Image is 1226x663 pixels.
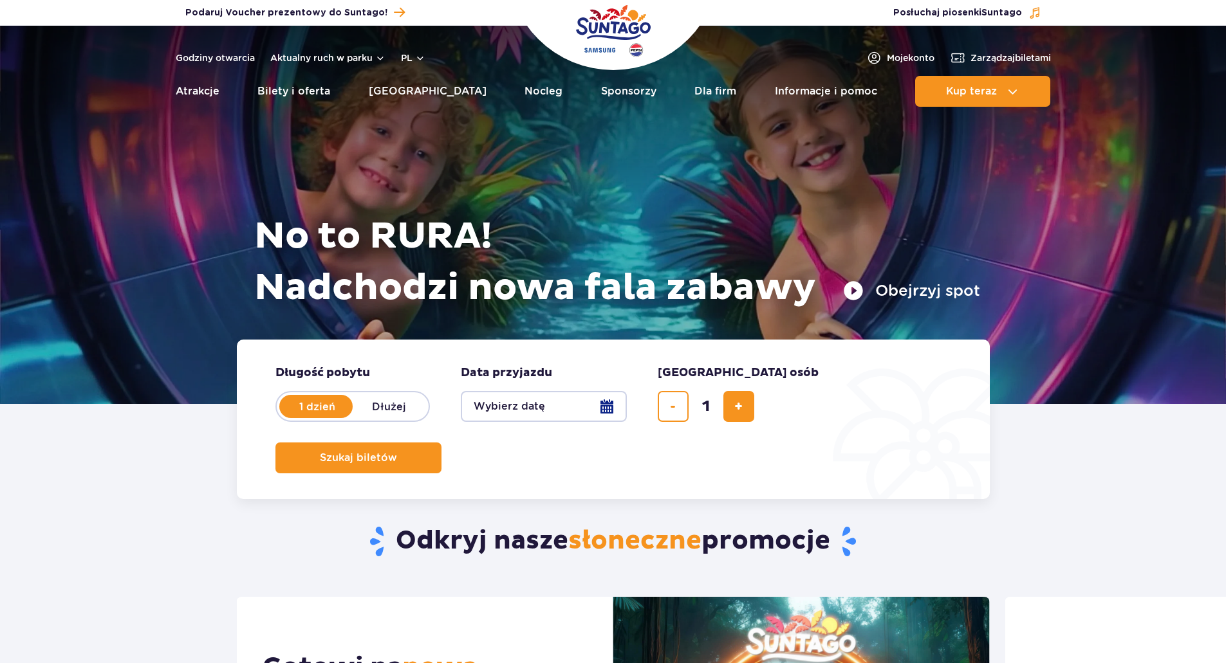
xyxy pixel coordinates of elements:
[946,86,997,97] span: Kup teraz
[461,365,552,381] span: Data przyjazdu
[775,76,877,107] a: Informacje i pomoc
[866,50,934,66] a: Mojekonto
[658,391,689,422] button: usuń bilet
[320,452,397,464] span: Szukaj biletów
[887,51,934,64] span: Moje konto
[369,76,487,107] a: [GEOGRAPHIC_DATA]
[971,51,1051,64] span: Zarządzaj biletami
[723,391,754,422] button: dodaj bilet
[658,365,819,381] span: [GEOGRAPHIC_DATA] osób
[893,6,1022,19] span: Posłuchaj piosenki
[275,442,441,473] button: Szukaj biletów
[981,8,1022,17] span: Suntago
[275,365,370,381] span: Długość pobytu
[254,211,980,314] h1: No to RURA! Nadchodzi nowa fala zabawy
[236,525,990,558] h2: Odkryj nasze promocje
[257,76,330,107] a: Bilety i oferta
[237,340,990,499] form: Planowanie wizyty w Park of Poland
[353,393,426,420] label: Dłużej
[176,76,219,107] a: Atrakcje
[525,76,562,107] a: Nocleg
[401,51,425,64] button: pl
[185,6,387,19] span: Podaruj Voucher prezentowy do Suntago!
[893,6,1041,19] button: Posłuchaj piosenkiSuntago
[176,51,255,64] a: Godziny otwarcia
[691,391,721,422] input: liczba biletów
[461,391,627,422] button: Wybierz datę
[281,393,354,420] label: 1 dzień
[915,76,1050,107] button: Kup teraz
[694,76,736,107] a: Dla firm
[950,50,1051,66] a: Zarządzajbiletami
[185,4,405,21] a: Podaruj Voucher prezentowy do Suntago!
[601,76,656,107] a: Sponsorzy
[843,280,980,301] button: Obejrzyj spot
[270,53,385,63] button: Aktualny ruch w parku
[568,525,701,557] span: słoneczne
